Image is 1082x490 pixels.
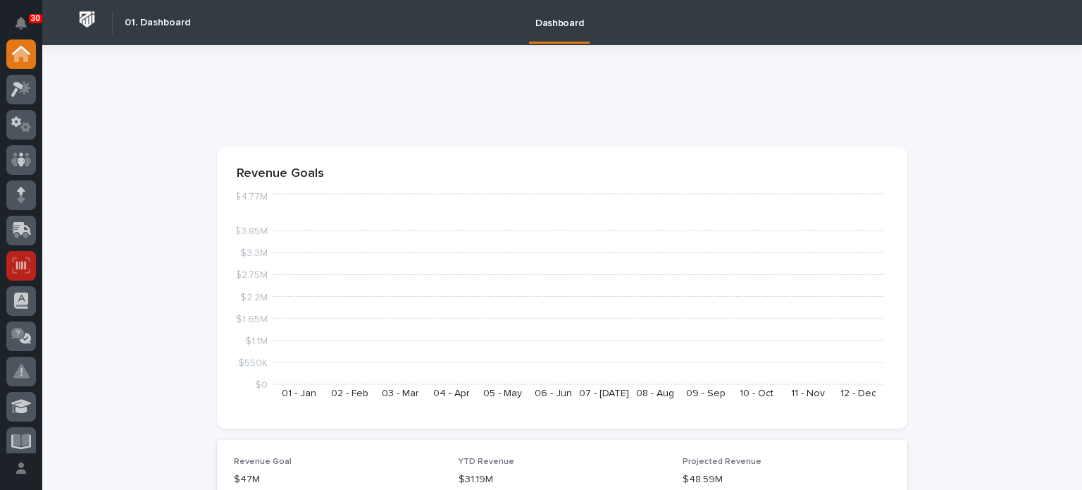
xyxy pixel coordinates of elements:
[234,472,442,487] p: $47M
[683,472,890,487] p: $48.59M
[535,388,572,398] text: 06 - Jun
[31,13,40,23] p: 30
[255,380,268,390] tspan: $0
[683,458,761,466] span: Projected Revenue
[579,388,629,398] text: 07 - [DATE]
[740,388,773,398] text: 10 - Oct
[125,17,190,29] h2: 01. Dashboard
[636,388,674,398] text: 08 - Aug
[18,17,36,39] div: Notifications30
[236,314,268,324] tspan: $1.65M
[235,226,268,236] tspan: $3.85M
[382,388,419,398] text: 03 - Mar
[686,388,726,398] text: 09 - Sep
[237,166,888,182] p: Revenue Goals
[240,292,268,302] tspan: $2.2M
[459,472,666,487] p: $31.19M
[331,388,368,398] text: 02 - Feb
[840,388,876,398] text: 12 - Dec
[6,8,36,38] button: Notifications
[74,6,100,32] img: Workspace Logo
[245,336,268,345] tspan: $1.1M
[459,458,514,466] span: YTD Revenue
[240,248,268,258] tspan: $3.3M
[483,388,522,398] text: 05 - May
[433,388,470,398] text: 04 - Apr
[235,270,268,280] tspan: $2.75M
[282,388,316,398] text: 01 - Jan
[238,357,268,367] tspan: $550K
[791,388,825,398] text: 11 - Nov
[235,192,268,202] tspan: $4.77M
[234,458,292,466] span: Revenue Goal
